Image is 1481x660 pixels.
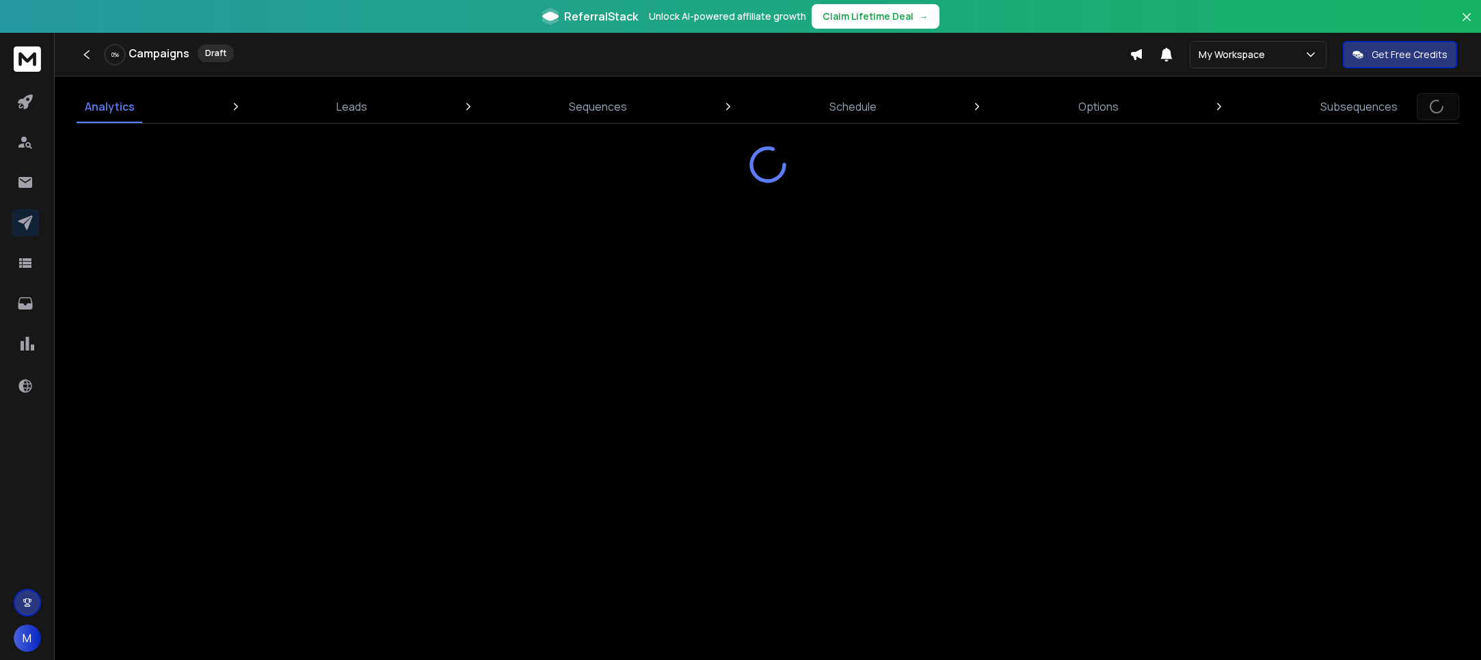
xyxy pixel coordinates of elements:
p: Analytics [85,98,135,115]
h1: Campaigns [129,45,189,61]
span: → [919,10,929,23]
p: 0 % [111,51,119,59]
button: M [14,624,41,652]
a: Leads [328,90,375,123]
p: Sequences [569,98,627,115]
span: ReferralStack [564,8,638,25]
a: Sequences [561,90,635,123]
button: Get Free Credits [1343,41,1457,68]
button: Close banner [1458,8,1476,41]
p: Unlock AI-powered affiliate growth [649,10,806,23]
a: Schedule [821,90,885,123]
a: Analytics [77,90,143,123]
p: Get Free Credits [1372,48,1447,61]
a: Options [1070,90,1127,123]
p: Options [1078,98,1119,115]
p: Schedule [829,98,877,115]
button: Claim Lifetime Deal→ [812,4,939,29]
p: Subsequences [1320,98,1398,115]
p: Leads [336,98,367,115]
p: My Workspace [1199,48,1270,61]
a: Subsequences [1312,90,1406,123]
div: Draft [198,44,234,62]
